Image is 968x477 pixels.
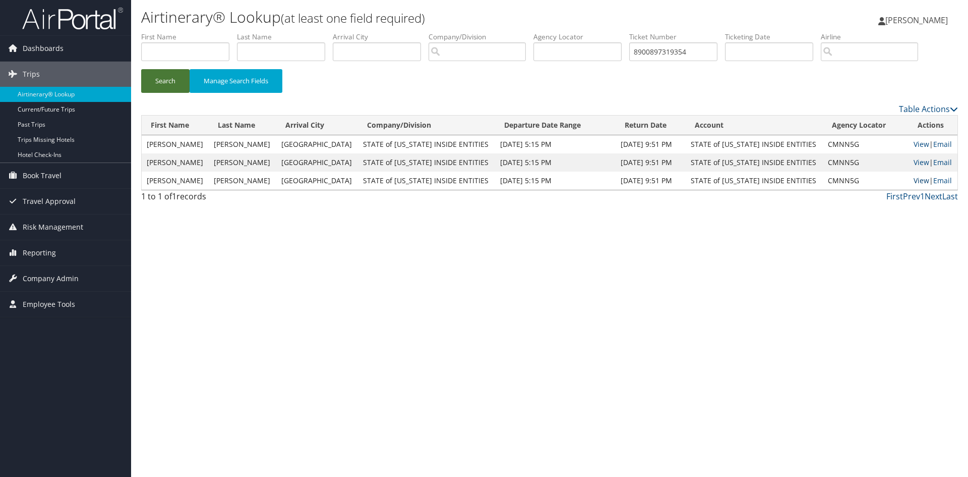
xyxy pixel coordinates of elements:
[686,135,823,153] td: STATE of [US_STATE] INSIDE ENTITIES
[616,153,686,172] td: [DATE] 9:51 PM
[909,172,957,190] td: |
[358,153,495,172] td: STATE of [US_STATE] INSIDE ENTITIES
[495,153,616,172] td: [DATE] 5:15 PM
[237,32,333,42] label: Last Name
[495,116,616,135] th: Departure Date Range: activate to sort column ascending
[942,191,958,202] a: Last
[616,172,686,190] td: [DATE] 9:51 PM
[686,172,823,190] td: STATE of [US_STATE] INSIDE ENTITIES
[142,153,209,172] td: [PERSON_NAME]
[909,153,957,172] td: |
[276,172,358,190] td: [GEOGRAPHIC_DATA]
[899,103,958,115] a: Table Actions
[23,189,76,214] span: Travel Approval
[903,191,920,202] a: Prev
[22,7,123,30] img: airportal-logo.png
[533,32,629,42] label: Agency Locator
[686,153,823,172] td: STATE of [US_STATE] INSIDE ENTITIES
[23,292,75,317] span: Employee Tools
[920,191,925,202] a: 1
[885,15,948,26] span: [PERSON_NAME]
[358,116,495,135] th: Company/Division
[209,172,276,190] td: [PERSON_NAME]
[686,116,823,135] th: Account: activate to sort column ascending
[209,135,276,153] td: [PERSON_NAME]
[23,62,40,87] span: Trips
[629,32,725,42] label: Ticket Number
[933,139,952,149] a: Email
[429,32,533,42] label: Company/Division
[190,69,282,93] button: Manage Search Fields
[142,172,209,190] td: [PERSON_NAME]
[276,116,358,135] th: Arrival City: activate to sort column ascending
[925,191,942,202] a: Next
[23,36,64,61] span: Dashboards
[209,116,276,135] th: Last Name: activate to sort column ascending
[23,240,56,266] span: Reporting
[141,32,237,42] label: First Name
[886,191,903,202] a: First
[914,157,929,167] a: View
[909,116,957,135] th: Actions
[333,32,429,42] label: Arrival City
[495,135,616,153] td: [DATE] 5:15 PM
[358,172,495,190] td: STATE of [US_STATE] INSIDE ENTITIES
[878,5,958,35] a: [PERSON_NAME]
[23,163,62,188] span: Book Travel
[495,172,616,190] td: [DATE] 5:15 PM
[209,153,276,172] td: [PERSON_NAME]
[276,135,358,153] td: [GEOGRAPHIC_DATA]
[276,153,358,172] td: [GEOGRAPHIC_DATA]
[23,215,83,240] span: Risk Management
[909,135,957,153] td: |
[141,190,334,207] div: 1 to 1 of records
[142,135,209,153] td: [PERSON_NAME]
[821,32,926,42] label: Airline
[823,172,909,190] td: CMNN5G
[823,116,909,135] th: Agency Locator: activate to sort column ascending
[823,153,909,172] td: CMNN5G
[281,10,425,26] small: (at least one field required)
[616,135,686,153] td: [DATE] 9:51 PM
[725,32,821,42] label: Ticketing Date
[358,135,495,153] td: STATE of [US_STATE] INSIDE ENTITIES
[142,116,209,135] th: First Name: activate to sort column ascending
[914,139,929,149] a: View
[141,7,686,28] h1: Airtinerary® Lookup
[933,176,952,185] a: Email
[172,191,176,202] span: 1
[23,266,79,291] span: Company Admin
[914,176,929,185] a: View
[141,69,190,93] button: Search
[933,157,952,167] a: Email
[823,135,909,153] td: CMNN5G
[616,116,686,135] th: Return Date: activate to sort column ascending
